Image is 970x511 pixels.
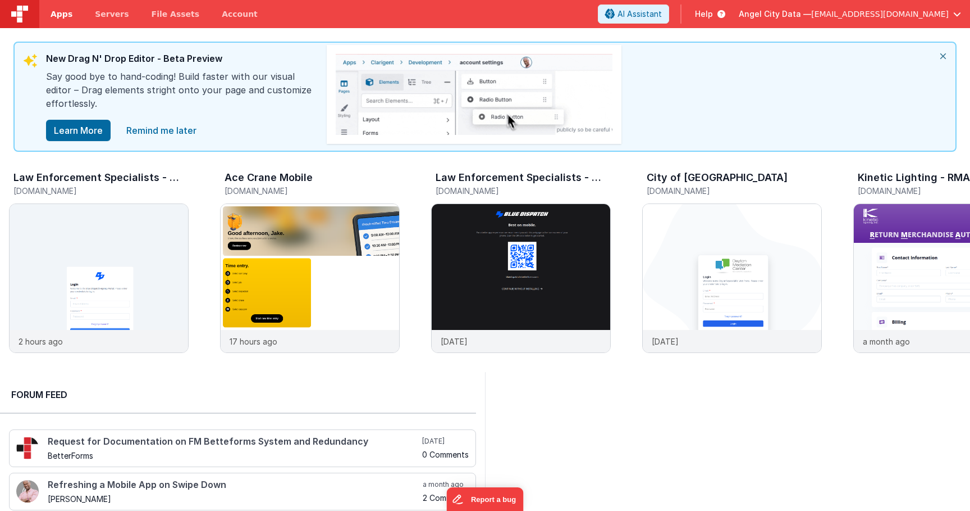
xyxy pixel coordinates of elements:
[647,172,788,183] h3: City of [GEOGRAPHIC_DATA]
[598,4,669,24] button: AI Assistant
[652,336,679,347] p: [DATE]
[422,450,469,459] h5: 0 Comments
[739,8,961,20] button: Angel City Data — [EMAIL_ADDRESS][DOMAIN_NAME]
[13,172,185,183] h3: Law Enforcement Specialists - Agency Portal
[647,187,822,195] h5: [DOMAIN_NAME]
[95,8,129,20] span: Servers
[617,8,662,20] span: AI Assistant
[51,8,72,20] span: Apps
[16,480,39,503] img: 411_2.png
[695,8,713,20] span: Help
[9,473,476,510] a: Refreshing a Mobile App on Swipe Down [PERSON_NAME] a month ago 2 Comments
[13,187,189,195] h5: [DOMAIN_NAME]
[46,120,111,141] button: Learn More
[422,437,469,446] h5: [DATE]
[858,172,970,183] h3: Kinetic Lighting - RMA
[225,187,400,195] h5: [DOMAIN_NAME]
[48,437,420,447] h4: Request for Documentation on FM Betteforms System and Redundancy
[48,495,420,503] h5: [PERSON_NAME]
[120,119,203,142] a: close
[48,480,420,490] h4: Refreshing a Mobile App on Swipe Down
[48,451,420,460] h5: BetterForms
[152,8,200,20] span: File Assets
[16,437,39,459] img: 295_2.png
[9,429,476,467] a: Request for Documentation on FM Betteforms System and Redundancy BetterForms [DATE] 0 Comments
[447,487,524,511] iframe: Marker.io feedback button
[436,172,607,183] h3: Law Enforcement Specialists - Officer Portal
[423,494,469,502] h5: 2 Comments
[863,336,910,347] p: a month ago
[441,336,468,347] p: [DATE]
[811,8,949,20] span: [EMAIL_ADDRESS][DOMAIN_NAME]
[46,52,315,70] div: New Drag N' Drop Editor - Beta Preview
[230,336,277,347] p: 17 hours ago
[931,43,955,70] i: close
[46,70,315,119] div: Say good bye to hand-coding! Build faster with our visual editor – Drag elements stright onto you...
[436,187,611,195] h5: [DOMAIN_NAME]
[225,172,313,183] h3: Ace Crane Mobile
[423,480,469,489] h5: a month ago
[11,388,465,401] h2: Forum Feed
[739,8,811,20] span: Angel City Data —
